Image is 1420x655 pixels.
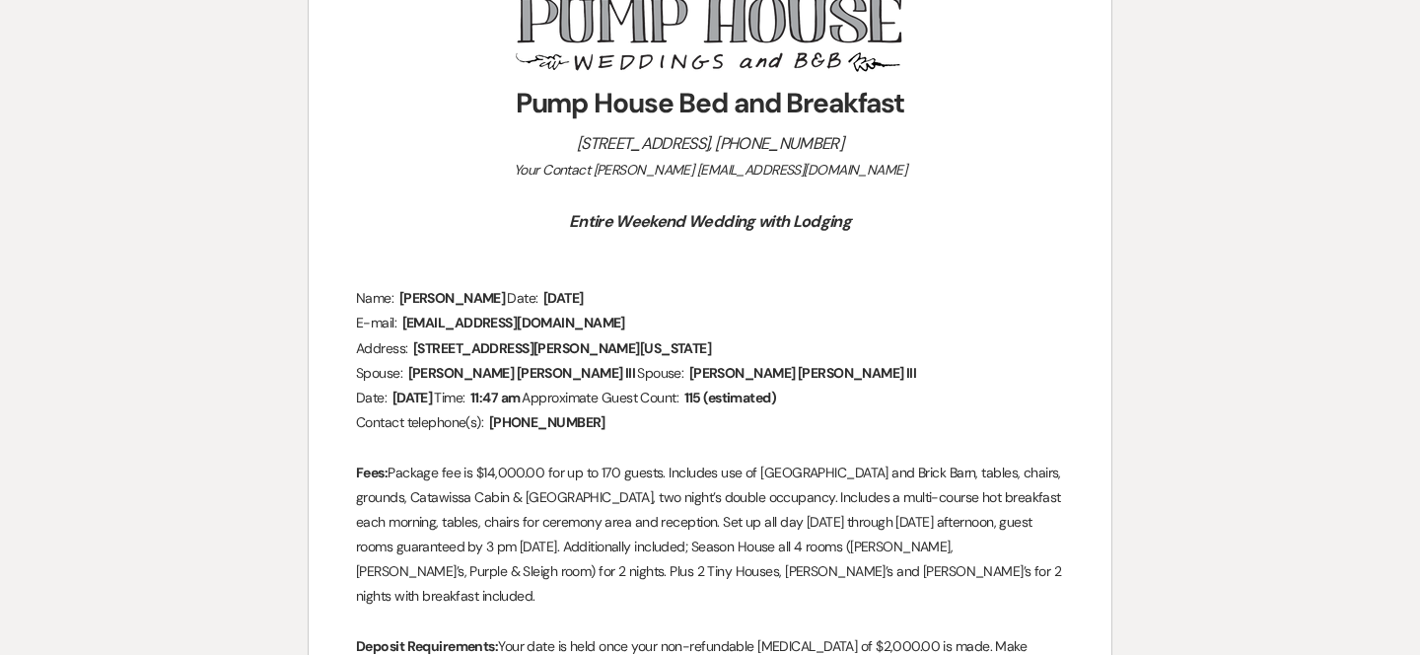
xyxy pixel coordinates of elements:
[468,387,523,409] span: 11:47 am
[356,637,498,655] strong: Deposit Requirements:
[569,211,851,232] em: Entire Weekend Wedding with Lodging
[411,337,713,360] span: [STREET_ADDRESS][PERSON_NAME][US_STATE]
[514,161,906,179] em: Your Contact [PERSON_NAME] [EMAIL_ADDRESS][DOMAIN_NAME]
[487,411,607,434] span: [PHONE_NUMBER]
[397,287,508,310] span: [PERSON_NAME]
[541,287,586,310] span: [DATE]
[356,311,1064,335] p: E-mail:
[356,336,1064,361] p: Address:
[577,133,843,154] em: [STREET_ADDRESS], [PHONE_NUMBER]
[682,387,779,409] span: 115 (estimated)
[390,387,435,409] span: [DATE]
[406,362,638,385] span: [PERSON_NAME] [PERSON_NAME] III
[356,410,1064,435] p: Contact telephone(s):
[356,286,1064,311] p: Name: Date:
[356,386,1064,410] p: Date: Time: Approximate Guest Count:
[356,461,1064,610] p: Package fee is $14,000.00 for up to 170 guests. Includes use of [GEOGRAPHIC_DATA] and Brick Barn,...
[400,312,627,334] span: [EMAIL_ADDRESS][DOMAIN_NAME]
[516,85,905,121] strong: Pump House Bed and Breakfast
[687,362,919,385] span: [PERSON_NAME] [PERSON_NAME] III
[356,464,388,481] strong: Fees:
[356,361,1064,386] p: Spouse: Spouse:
